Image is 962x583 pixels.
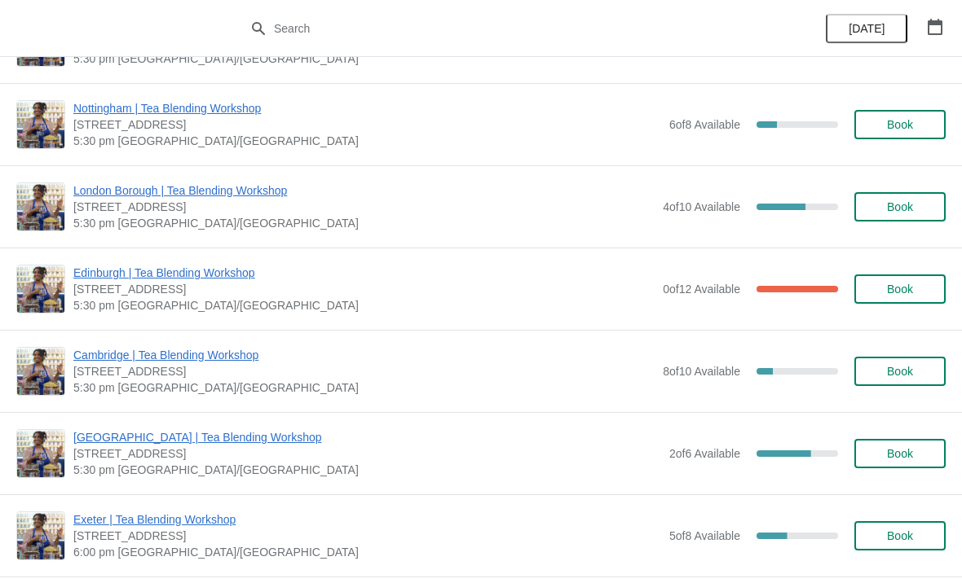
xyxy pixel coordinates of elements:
[73,100,661,116] span: Nottingham | Tea Blending Workshop
[17,512,64,559] img: Exeter | Tea Blending Workshop | 46 High Street, Exeter, EX4 3DJ | 6:00 pm Europe/London
[854,521,946,550] button: Book
[73,363,655,379] span: [STREET_ADDRESS]
[73,347,655,363] span: Cambridge | Tea Blending Workshop
[663,200,740,213] span: 4 of 10 Available
[854,192,946,221] button: Book
[669,118,740,131] span: 6 of 8 Available
[73,50,655,67] span: 5:30 pm [GEOGRAPHIC_DATA]/[GEOGRAPHIC_DATA]
[73,429,661,445] span: [GEOGRAPHIC_DATA] | Tea Blending Workshop
[854,357,946,386] button: Book
[73,528,661,544] span: [STREET_ADDRESS]
[73,215,655,231] span: 5:30 pm [GEOGRAPHIC_DATA]/[GEOGRAPHIC_DATA]
[854,110,946,139] button: Book
[17,430,64,477] img: London Covent Garden | Tea Blending Workshop | 11 Monmouth St, London, WC2H 9DA | 5:30 pm Europe/...
[669,447,740,460] span: 2 of 6 Available
[17,265,64,313] img: Edinburgh | Tea Blending Workshop | 89 Rose Street, Edinburgh, EH2 3DT | 5:30 pm Europe/London
[17,183,64,230] img: London Borough | Tea Blending Workshop | 7 Park St, London SE1 9AB, UK | 5:30 pm Europe/London
[663,283,740,296] span: 0 of 12 Available
[887,529,913,542] span: Book
[663,365,740,378] span: 8 of 10 Available
[849,22,885,35] span: [DATE]
[73,511,661,528] span: Exeter | Tea Blending Workshop
[887,118,913,131] span: Book
[826,14,907,43] button: [DATE]
[73,182,655,199] span: London Borough | Tea Blending Workshop
[887,283,913,296] span: Book
[73,116,661,133] span: [STREET_ADDRESS]
[73,379,655,396] span: 5:30 pm [GEOGRAPHIC_DATA]/[GEOGRAPHIC_DATA]
[17,101,64,148] img: Nottingham | Tea Blending Workshop | 24 Bridlesmith Gate, Nottingham NG1 2GQ, UK | 5:30 pm Europe...
[887,447,913,460] span: Book
[73,281,655,297] span: [STREET_ADDRESS]
[854,439,946,468] button: Book
[273,14,721,43] input: Search
[73,462,661,478] span: 5:30 pm [GEOGRAPHIC_DATA]/[GEOGRAPHIC_DATA]
[669,529,740,542] span: 5 of 8 Available
[73,265,655,281] span: Edinburgh | Tea Blending Workshop
[73,544,661,560] span: 6:00 pm [GEOGRAPHIC_DATA]/[GEOGRAPHIC_DATA]
[17,348,64,395] img: Cambridge | Tea Blending Workshop | 8-9 Green Street, Cambridge, CB2 3JU | 5:30 pm Europe/London
[887,365,913,378] span: Book
[73,445,661,462] span: [STREET_ADDRESS]
[854,274,946,304] button: Book
[73,297,655,313] span: 5:30 pm [GEOGRAPHIC_DATA]/[GEOGRAPHIC_DATA]
[73,199,655,215] span: [STREET_ADDRESS]
[887,200,913,213] span: Book
[73,133,661,149] span: 5:30 pm [GEOGRAPHIC_DATA]/[GEOGRAPHIC_DATA]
